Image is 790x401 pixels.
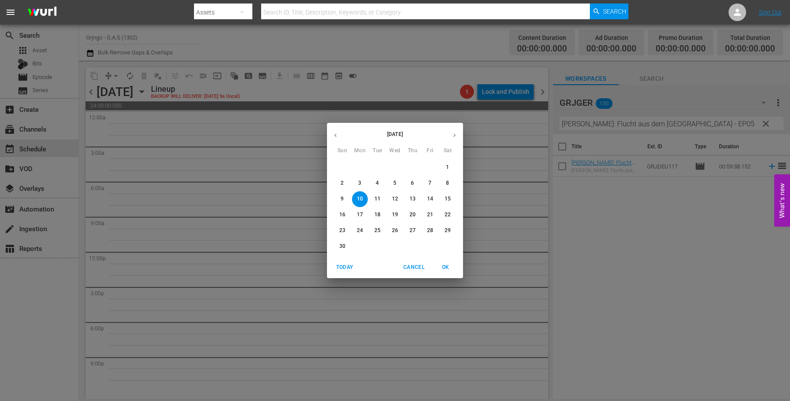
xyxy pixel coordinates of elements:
p: 16 [339,211,345,218]
button: 11 [370,191,385,207]
p: 18 [374,211,381,218]
button: 20 [405,207,420,223]
button: 23 [334,223,350,239]
p: 10 [357,195,363,203]
p: 20 [409,211,416,218]
span: Fri [422,147,438,155]
button: 24 [352,223,368,239]
button: 30 [334,239,350,254]
button: Cancel [400,260,428,275]
p: 30 [339,243,345,250]
button: 5 [387,175,403,191]
p: 9 [341,195,344,203]
p: 15 [445,195,451,203]
p: 5 [393,179,396,187]
p: 24 [357,227,363,234]
span: Sun [334,147,350,155]
button: 19 [387,207,403,223]
p: 11 [374,195,381,203]
button: 9 [334,191,350,207]
p: 14 [427,195,433,203]
button: 8 [440,175,456,191]
p: 28 [427,227,433,234]
p: 21 [427,211,433,218]
button: 10 [352,191,368,207]
button: 21 [422,207,438,223]
p: 2 [341,179,344,187]
a: Sign Out [759,9,782,16]
button: 7 [422,175,438,191]
button: 4 [370,175,385,191]
span: Search [603,4,626,19]
p: 4 [376,179,379,187]
button: 2 [334,175,350,191]
p: 8 [446,179,449,187]
button: 16 [334,207,350,223]
p: 26 [392,227,398,234]
span: Thu [405,147,420,155]
span: Wed [387,147,403,155]
p: 7 [428,179,431,187]
p: [DATE] [344,130,446,138]
p: 25 [374,227,381,234]
button: Today [330,260,359,275]
span: Today [334,263,355,272]
button: 14 [422,191,438,207]
button: OK [431,260,460,275]
span: OK [435,263,456,272]
img: ans4CAIJ8jUAAAAAAAAAAAAAAAAAAAAAAAAgQb4GAAAAAAAAAAAAAAAAAAAAAAAAJMjXAAAAAAAAAAAAAAAAAAAAAAAAgAT5G... [21,2,63,23]
p: 23 [339,227,345,234]
span: Tue [370,147,385,155]
button: 27 [405,223,420,239]
p: 12 [392,195,398,203]
button: 28 [422,223,438,239]
p: 19 [392,211,398,218]
p: 6 [411,179,414,187]
button: 29 [440,223,456,239]
button: Open Feedback Widget [774,175,790,227]
span: menu [5,7,16,18]
button: 15 [440,191,456,207]
span: Mon [352,147,368,155]
button: 26 [387,223,403,239]
button: 12 [387,191,403,207]
p: 1 [446,164,449,171]
p: 13 [409,195,416,203]
button: 1 [440,160,456,175]
p: 22 [445,211,451,218]
button: 3 [352,175,368,191]
button: 18 [370,207,385,223]
p: 29 [445,227,451,234]
button: 6 [405,175,420,191]
button: 17 [352,207,368,223]
button: 25 [370,223,385,239]
span: Cancel [403,263,424,272]
span: Sat [440,147,456,155]
p: 17 [357,211,363,218]
button: 22 [440,207,456,223]
p: 27 [409,227,416,234]
button: 13 [405,191,420,207]
p: 3 [358,179,361,187]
